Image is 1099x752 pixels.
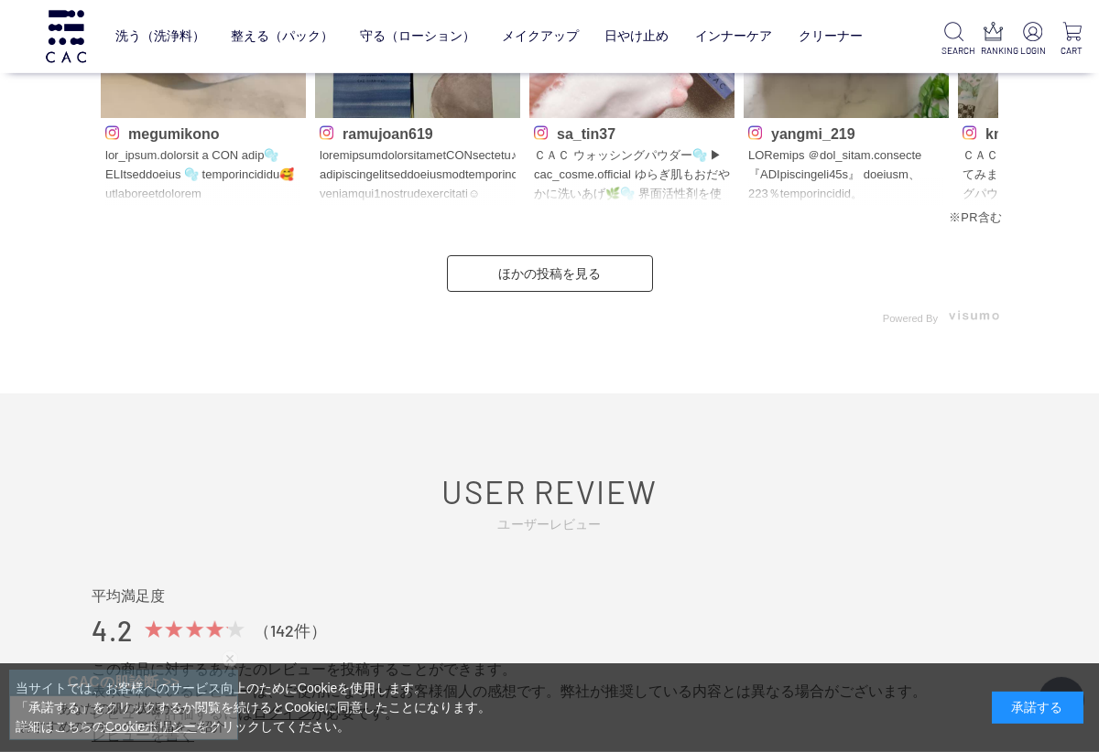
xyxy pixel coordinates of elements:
a: 洗う（洗浄料） [115,15,205,58]
div: 承諾する [992,692,1083,724]
div: 当サイトでは、お客様へのサービス向上のためにCookieを使用します。 「承諾する」をクリックするか閲覧を続けるとCookieに同意したことになります。 詳細はこちらの をクリックしてください。 [16,679,492,736]
div: 平均満足度 [92,586,1007,606]
p: この商品に対するあなたのレビューを投稿することができます。 表示されているレビューは、ご使用になられたお客様個人の感想です。弊社が推奨している内容とは異なる場合がございます。 [92,659,1007,703]
p: CART [1060,44,1084,58]
a: CART [1060,22,1084,58]
p: ramujoan619 [320,123,516,142]
span: 4.2 [92,613,134,650]
a: クリーナー [799,15,863,58]
a: 整える（パック） [231,15,333,58]
p: lor_ipsum.dolorsit a CON adip🫧 ELItseddoeius 🫧 temporincididu🥰 utlaboreetdolorem ALIquaenimadmini... [105,146,301,205]
p: ＣＡＣ ウォッシングパウダー🫧 ▶ cac_cosme.official ゆらぎ肌もおだやかに洗いあげ🌿🫧 界面活性剤を使わず、100％アミノ酸系の洗浄成分を使用👏 角層内の潤いは奪わず、角層表... [534,146,730,205]
span: Powered By [883,313,938,324]
a: USER REVIEWユーザーレビュー [105,472,994,533]
a: インナーケア [695,15,772,58]
p: sa_tin37 [534,123,730,142]
a: SEARCH [941,22,966,58]
p: LORemips ＠dol_sitam.consecte 『ADIpiscingeli45s』 doeiusm、223％temporincidid。 utlaboreetdoloremagnaa... [748,146,944,205]
img: visumo [949,310,999,320]
p: megumikono [105,123,301,142]
p: RANKING [981,44,1006,58]
div: （142件） [254,620,327,642]
a: ほかの投稿を見る [447,255,653,292]
a: 守る（ローション） [360,15,475,58]
p: LOGIN [1020,44,1045,58]
span: ユーザーレビュー [105,516,994,533]
p: loremipsumdolorsitametCONsectetu♪ adipiscingelitseddoeiusmodtemporincididuntutLABoreetdolorema5al... [320,146,516,205]
a: 日やけ止め [604,15,669,58]
a: LOGIN [1020,22,1045,58]
a: RANKING [981,22,1006,58]
img: logo [43,10,89,62]
p: yangmi_219 [748,123,944,142]
p: SEARCH [941,44,966,58]
a: メイクアップ [502,15,579,58]
span: ※PR含む [949,210,1003,224]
